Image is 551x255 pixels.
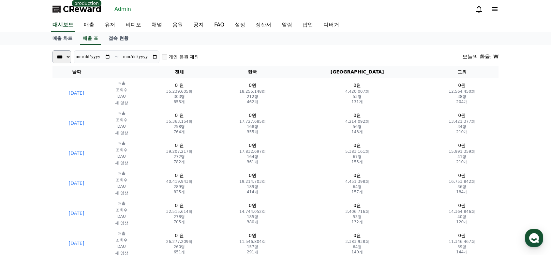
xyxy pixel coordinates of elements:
p: 0원 [218,202,287,209]
p: 39명 [428,244,496,249]
p: 414개 [218,189,287,195]
p: 140개 [292,249,423,255]
p: 0원 [292,142,423,149]
p: 12,564,450회 [428,89,496,94]
p: 825개 [145,189,214,195]
p: 303명 [145,94,214,99]
p: 210개 [428,159,496,165]
p: 157명 [218,244,287,249]
p: 204개 [428,99,496,104]
a: 유저 [99,18,120,32]
p: 0원 [292,112,423,119]
p: 0 원 [145,202,214,209]
p: 조회수 [103,147,140,152]
th: [GEOGRAPHIC_DATA] [289,66,425,78]
a: 디버거 [318,18,344,32]
th: 한국 [216,66,289,78]
p: 144개 [428,249,496,255]
p: 0원 [292,232,423,239]
p: 764개 [145,129,214,135]
p: 0원 [218,142,287,149]
p: 260명 [145,244,214,249]
p: 새 영상 [103,220,140,226]
p: 26,277,209회 [145,239,214,244]
p: 651개 [145,249,214,255]
p: 53명 [292,94,423,99]
p: 0원 [218,232,287,239]
td: [DATE] [52,198,100,228]
div: 오늘의 환율: ₩ [462,53,499,61]
p: 189명 [218,184,287,189]
p: 매출 [103,171,140,176]
p: 53명 [292,214,423,219]
p: 40,419,943회 [145,179,214,184]
p: 705개 [145,219,214,225]
p: 11,546,804회 [218,239,287,244]
p: 212명 [218,94,287,99]
p: 35,363,154회 [145,119,214,124]
th: 전체 [143,66,216,78]
a: 매출 표 [80,32,101,45]
p: 0 원 [145,142,214,149]
p: 0 원 [145,112,214,119]
p: 258명 [145,124,214,129]
p: DAU [103,214,140,219]
p: 11,346,467회 [428,239,496,244]
th: 날짜 [52,66,100,78]
p: 4,420,007회 [292,89,423,94]
p: 35,239,605회 [145,89,214,94]
p: 157개 [292,189,423,195]
p: 매출 [103,81,140,86]
p: 0원 [292,82,423,89]
p: 185명 [218,214,287,219]
td: [DATE] [52,108,100,138]
p: 17,727,685회 [218,119,287,124]
a: Admin [112,4,134,14]
p: 새 영상 [103,100,140,105]
td: [DATE] [52,138,100,168]
th: 그외 [425,66,499,78]
p: 120개 [428,219,496,225]
td: [DATE] [52,78,100,108]
p: 조회수 [103,237,140,243]
p: 14,744,052회 [218,209,287,214]
p: 15,991,359회 [428,149,496,154]
p: 168명 [218,124,287,129]
p: 0원 [292,202,423,209]
p: 매출 [103,111,140,116]
a: 팝업 [297,18,318,32]
p: DAU [103,244,140,249]
p: 0원 [218,172,287,179]
p: 462개 [218,99,287,104]
p: 131개 [292,99,423,104]
a: 설정 [230,18,250,32]
p: 0원 [428,232,496,239]
p: 18,255,148회 [218,89,287,94]
p: 14,364,846회 [428,209,496,214]
p: 272명 [145,154,214,159]
p: 380개 [218,219,287,225]
p: 291개 [218,249,287,255]
label: 개인 음원 제외 [169,54,199,60]
a: 대시보드 [51,18,75,32]
a: 정산서 [250,18,276,32]
p: 32,515,614회 [145,209,214,214]
p: 0원 [218,82,287,89]
p: 155개 [292,159,423,165]
p: 855개 [145,99,214,104]
a: CReward [52,4,101,14]
p: 조회수 [103,207,140,213]
p: 38명 [428,94,496,99]
p: 매출 [103,141,140,146]
p: 56명 [292,124,423,129]
p: 36명 [428,184,496,189]
p: 67명 [292,154,423,159]
a: 채널 [146,18,167,32]
p: 조회수 [103,117,140,122]
span: CReward [63,4,101,14]
p: DAU [103,184,140,189]
p: 64명 [292,184,423,189]
p: 매출 [103,201,140,206]
p: 13,421,377회 [428,119,496,124]
p: 0원 [218,112,287,119]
